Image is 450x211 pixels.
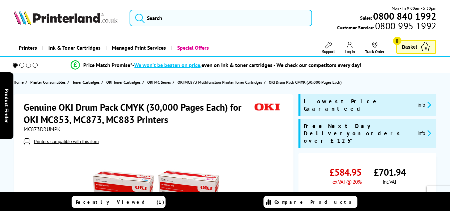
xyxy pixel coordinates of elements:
[305,192,430,211] a: Add to Basket
[374,23,436,29] span: 0800 995 1992
[30,79,66,86] span: Printer Consumables
[337,23,436,31] span: Customer Service:
[304,122,412,144] span: Free Next Day Delivery on orders over £125*
[24,126,61,132] span: MC873DRUMPK
[106,79,142,86] a: OKI Toner Cartridges
[3,59,429,71] li: modal_Promise
[263,196,357,208] a: Compare Products
[147,79,171,86] span: OKI MC Series
[14,10,122,26] a: Printerland Logo
[106,79,141,86] span: OKI Toner Cartridges
[30,79,67,86] a: Printer Consumables
[178,79,264,86] a: OKI MC873 Multifunction Printer Toner Cartridges
[365,42,384,54] a: Track Order
[83,62,132,68] span: Price Match Promise*
[360,15,372,21] span: Sales:
[402,42,417,51] span: Basket
[322,42,335,54] a: Support
[345,42,355,54] a: Log In
[134,62,202,68] span: We won’t be beaten on price,
[372,13,436,19] a: 0800 840 1992
[32,139,101,144] button: Printers compatible with this item
[332,178,361,185] span: ex VAT @ 20%
[252,101,282,113] img: OKI
[76,199,165,205] span: Recently Viewed (1)
[274,199,355,205] span: Compare Products
[416,129,433,137] button: promo-description
[269,79,342,86] span: OKI Drum Pack CMYK (30,000 Pages Each)
[178,79,262,86] span: OKI MC873 Multifunction Printer Toner Cartridges
[374,166,406,178] span: £701.94
[373,10,436,22] b: 0800 840 1992
[48,39,101,56] span: Ink & Toner Cartridges
[72,79,100,86] span: Toner Cartridges
[24,101,252,126] h1: Genuine OKI Drum Pack CMYK (30,000 Pages Each) for OKI MC853, MC873, MC883 Printers
[42,39,106,56] a: Ink & Toner Cartridges
[72,79,101,86] a: Toner Cartridges
[14,10,118,25] img: Printerland Logo
[132,62,361,68] div: - even on ink & toner cartridges - We check our competitors every day!
[269,79,343,86] a: OKI Drum Pack CMYK (30,000 Pages Each)
[322,49,335,54] span: Support
[345,49,355,54] span: Log In
[171,39,214,56] a: Special Offers
[106,39,171,56] a: Managed Print Services
[416,101,433,109] button: promo-description
[3,88,10,123] span: Product Finder
[72,196,166,208] a: Recently Viewed (1)
[14,79,24,86] span: Home
[130,10,312,26] input: Search
[14,79,25,86] a: Home
[383,178,397,185] span: inc VAT
[392,5,436,11] span: Mon - Fri 9:00am - 5:30pm
[329,166,361,178] span: £584.95
[147,79,173,86] a: OKI MC Series
[393,37,401,45] span: 0
[14,39,42,56] a: Printers
[396,40,437,54] a: Basket 0
[304,98,412,112] span: Lowest Price Guaranteed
